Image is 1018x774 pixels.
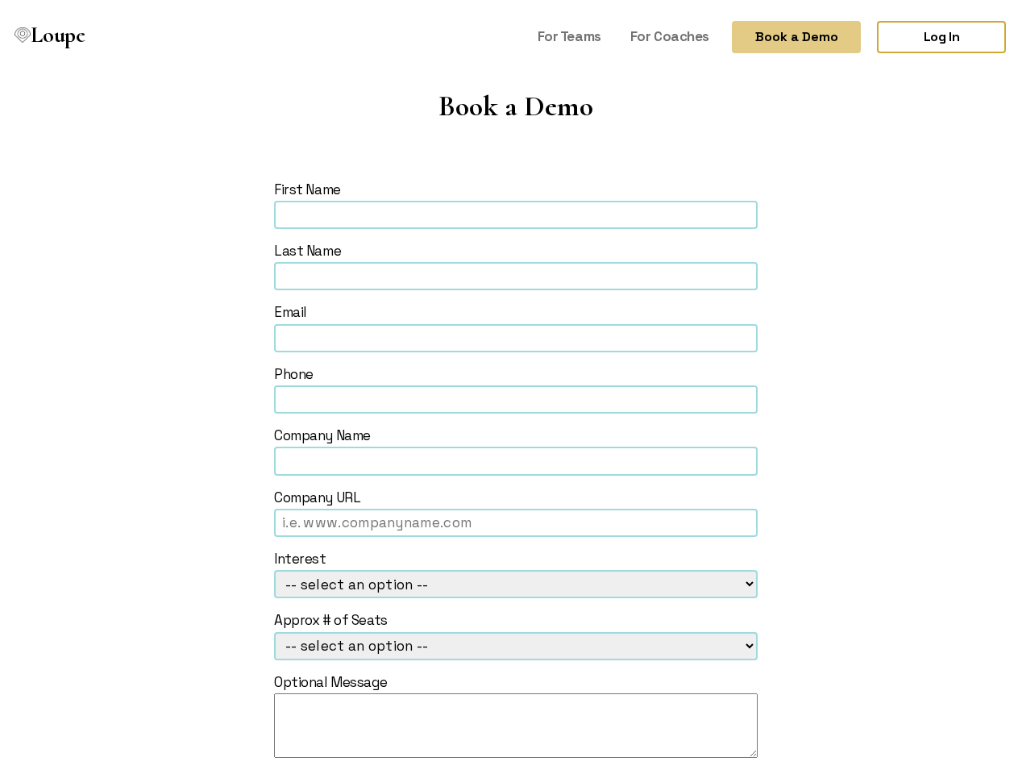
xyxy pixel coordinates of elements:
[10,16,90,49] a: Loupe
[877,16,1006,48] a: Log In
[732,16,861,48] button: Book a Demo
[624,16,716,47] a: For Coaches
[274,484,758,501] div: Company URL
[274,360,758,378] div: Phone
[274,298,758,316] div: Email
[274,606,758,624] div: Approx # of Seats
[274,176,758,193] div: First Name
[274,668,758,686] div: Optional Message
[15,23,31,39] img: Loupe Logo
[274,422,758,439] div: Company Name
[274,504,758,532] input: i.e. www.companyname.com
[531,16,608,47] a: For Teams
[274,545,758,563] div: Interest
[66,85,966,156] h1: Book a Demo
[274,237,758,255] div: Last Name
